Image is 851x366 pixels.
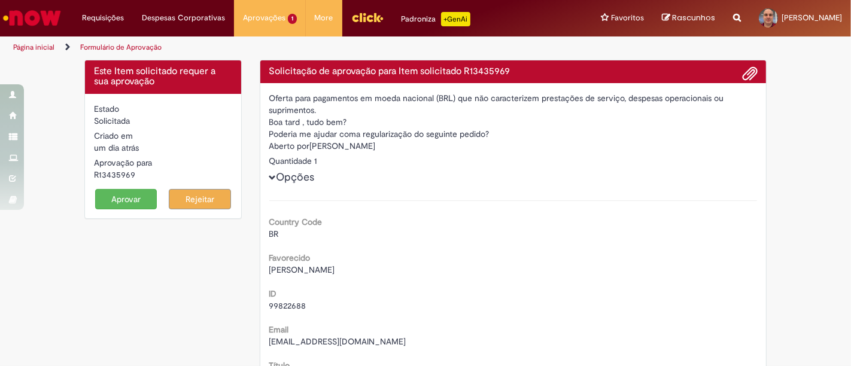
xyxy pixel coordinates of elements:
[94,130,133,142] label: Criado em
[94,103,119,115] label: Estado
[269,128,758,140] div: Poderia me ajudar coma regularização do seguinte pedido?
[269,300,306,311] span: 99822688
[94,142,232,154] div: 28/08/2025 09:15:05
[169,189,231,209] button: Rejeitar
[269,140,310,152] label: Aberto por
[13,42,54,52] a: Página inicial
[782,13,842,23] span: [PERSON_NAME]
[94,142,139,153] span: um dia atrás
[269,324,289,335] b: Email
[269,92,758,116] div: Oferta para pagamentos em moeda nacional (BRL) que não caracterizem prestações de serviço, despes...
[288,14,297,24] span: 1
[441,12,470,26] p: +GenAi
[94,66,232,87] h4: Este Item solicitado requer a sua aprovação
[269,140,758,155] div: [PERSON_NAME]
[611,12,644,24] span: Favoritos
[269,116,758,128] div: Boa tard , tudo bem?
[269,228,279,239] span: BR
[672,12,715,23] span: Rascunhos
[269,288,277,299] b: ID
[243,12,285,24] span: Aprovações
[315,12,333,24] span: More
[1,6,63,30] img: ServiceNow
[94,142,139,153] time: 28/08/2025 09:15:05
[80,42,162,52] a: Formulário de Aprovação
[351,8,384,26] img: click_logo_yellow_360x200.png
[9,36,558,59] ul: Trilhas de página
[82,12,124,24] span: Requisições
[269,155,758,167] div: Quantidade 1
[142,12,225,24] span: Despesas Corporativas
[269,264,335,275] span: [PERSON_NAME]
[94,169,232,181] div: R13435969
[94,157,152,169] label: Aprovação para
[94,115,232,127] div: Solicitada
[269,216,323,227] b: Country Code
[269,336,406,347] span: [EMAIL_ADDRESS][DOMAIN_NAME]
[269,66,758,77] h4: Solicitação de aprovação para Item solicitado R13435969
[402,12,470,26] div: Padroniza
[95,189,157,209] button: Aprovar
[269,252,311,263] b: Favorecido
[662,13,715,24] a: Rascunhos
